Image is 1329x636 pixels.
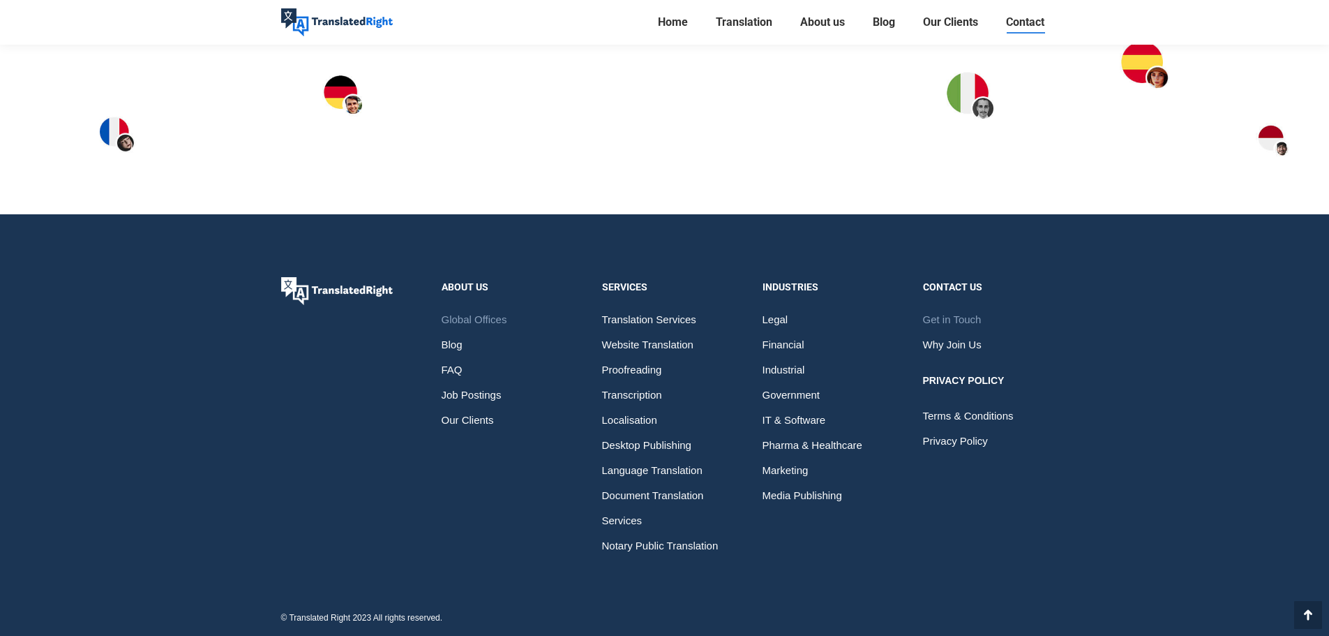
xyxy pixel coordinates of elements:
[763,458,809,483] span: Marketing
[442,307,567,332] a: Global Offices
[869,13,899,32] a: Blog
[442,277,567,297] div: About Us
[763,357,805,383] span: Industrial
[442,357,567,383] a: FAQ
[763,383,888,408] a: Government
[602,357,728,383] a: Proofreading
[442,357,463,383] span: FAQ
[763,483,888,508] a: Media Publishing
[923,404,1014,429] span: Terms & Conditions
[763,383,820,408] span: Government
[442,332,567,357] a: Blog
[923,404,1049,429] a: Terms & Conditions
[602,277,728,297] div: Services
[281,610,443,626] div: © Translated Right 2023 All rights reserved.
[923,429,988,454] span: Privacy Policy
[602,307,696,332] span: Translation Services
[763,408,826,433] span: IT & Software
[602,433,691,458] span: Desktop Publishing
[763,483,842,508] span: Media Publishing
[602,533,719,559] span: Notary Public Translation
[602,533,728,559] a: Notary Public Translation
[602,483,728,533] a: Document Translation Services
[796,13,849,32] a: About us
[763,307,788,332] span: Legal
[602,332,728,357] a: Website Translation
[602,307,728,332] a: Translation Services
[602,408,657,433] span: Localisation
[763,408,888,433] a: IT & Software
[763,433,888,458] a: Pharma & Healthcare
[923,332,982,357] span: Why Join Us
[602,458,703,483] span: Language Translation
[602,357,662,383] span: Proofreading
[442,383,502,408] span: Job Postings
[654,13,692,32] a: Home
[800,15,845,29] span: About us
[602,458,728,483] a: Language Translation
[602,332,693,357] span: Website Translation
[923,307,1049,332] a: Get in Touch
[763,433,862,458] span: Pharma & Healthcare
[442,408,567,433] a: Our Clients
[923,332,1049,357] a: Why Join Us
[712,13,776,32] a: Translation
[763,277,888,297] div: Industries
[442,307,507,332] span: Global Offices
[763,458,888,483] a: Marketing
[763,332,888,357] a: Financial
[763,357,888,383] a: Industrial
[923,307,982,332] span: Get in Touch
[442,408,494,433] span: Our Clients
[923,277,1049,297] div: Contact us
[602,383,662,408] span: Transcription
[602,383,728,408] a: Transcription
[602,433,728,458] a: Desktop Publishing
[763,307,888,332] a: Legal
[919,13,982,32] a: Our Clients
[1002,13,1049,32] a: Contact
[442,332,463,357] span: Blog
[658,15,688,29] span: Home
[873,15,895,29] span: Blog
[716,15,772,29] span: Translation
[923,15,978,29] span: Our Clients
[1006,15,1044,29] span: Contact
[763,332,804,357] span: Financial
[442,383,567,408] a: Job Postings
[923,429,1049,454] a: Privacy Policy
[281,8,393,36] img: Translated Right
[602,408,728,433] a: Localisation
